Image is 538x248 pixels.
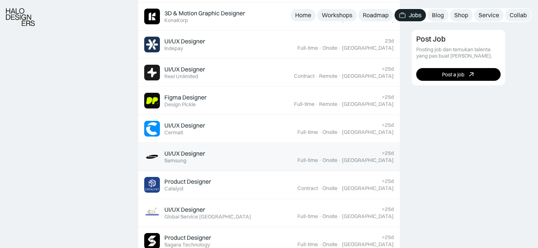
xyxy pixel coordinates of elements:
[382,178,394,184] div: >25d
[319,213,322,220] div: ·
[385,38,394,44] div: 23d
[164,65,205,73] div: UI/UX Designer
[382,122,394,128] div: >25d
[164,73,198,80] div: Reel Unlimited
[319,73,337,79] div: Remote
[297,17,318,23] div: Full-time
[479,11,499,19] div: Service
[297,185,318,192] div: Contract
[322,11,352,19] div: Workshops
[395,9,426,21] a: Jobs
[342,241,394,248] div: [GEOGRAPHIC_DATA]
[442,71,464,77] div: Post a job
[338,101,341,107] div: ·
[297,45,318,51] div: Full-time
[322,213,337,220] div: Onsite
[319,101,337,107] div: Remote
[138,87,400,115] a: Job ImageFigma DesignerDesign Pickle>25dFull-time·Remote·[GEOGRAPHIC_DATA]
[164,157,186,164] div: Samsung
[295,11,311,19] div: Home
[315,101,318,107] div: ·
[319,17,322,23] div: ·
[342,157,394,163] div: [GEOGRAPHIC_DATA]
[474,9,504,21] a: Service
[297,157,318,163] div: Full-time
[144,121,160,137] img: Job Image
[382,94,394,100] div: >25d
[138,59,400,87] a: Job ImageUI/UX DesignerReel Unlimited>25dContract·Remote·[GEOGRAPHIC_DATA]
[342,129,394,135] div: [GEOGRAPHIC_DATA]
[319,45,322,51] div: ·
[322,129,337,135] div: Onsite
[382,66,394,72] div: >25d
[164,206,205,214] div: UI/UX Designer
[315,73,318,79] div: ·
[338,185,341,192] div: ·
[144,65,160,80] img: Job Image
[144,9,160,24] img: Job Image
[294,73,315,79] div: Contract
[164,45,183,52] div: Indepay
[322,45,337,51] div: Onsite
[382,206,394,212] div: >25d
[342,101,394,107] div: [GEOGRAPHIC_DATA]
[297,213,318,220] div: Full-time
[144,177,160,193] img: Job Image
[138,3,400,31] a: Job Image3D & Motion Graphic DesignerKonaKorp23dFull-time·Onsite·[GEOGRAPHIC_DATA]
[138,115,400,143] a: Job ImageUI/UX DesignerCermati>25dFull-time·Onsite·[GEOGRAPHIC_DATA]
[409,11,421,19] div: Jobs
[338,157,341,163] div: ·
[317,9,357,21] a: Workshops
[164,234,211,242] div: Product Designer
[416,68,501,81] a: Post a job
[416,34,446,43] div: Post Job
[164,178,211,186] div: Product Designer
[294,101,315,107] div: Full-time
[164,9,245,17] div: 3D & Motion Graphic Designer
[138,31,400,59] a: Job ImageUI/UX DesignerIndepay23dFull-time·Onsite·[GEOGRAPHIC_DATA]
[144,93,160,108] img: Job Image
[164,186,183,192] div: Catalyst
[144,205,160,221] img: Job Image
[297,241,318,248] div: Full-time
[138,171,400,199] a: Job ImageProduct DesignerCatalyst>25dContract·Onsite·[GEOGRAPHIC_DATA]
[338,45,341,51] div: ·
[342,213,394,220] div: [GEOGRAPHIC_DATA]
[164,129,183,136] div: Cermati
[338,73,341,79] div: ·
[363,11,389,19] div: Roadmap
[144,149,160,165] img: Job Image
[164,17,188,24] div: KonaKorp
[297,129,318,135] div: Full-time
[319,185,322,192] div: ·
[338,17,341,23] div: ·
[164,37,205,45] div: UI/UX Designer
[450,9,473,21] a: Shop
[427,9,448,21] a: Blog
[342,17,394,23] div: [GEOGRAPHIC_DATA]
[164,242,210,248] div: Sagara Technology
[338,213,341,220] div: ·
[510,11,527,19] div: Collab
[319,129,322,135] div: ·
[416,46,501,59] div: Posting job dan temukan talenta yang pas buat [PERSON_NAME].
[342,45,394,51] div: [GEOGRAPHIC_DATA]
[432,11,444,19] div: Blog
[358,9,393,21] a: Roadmap
[342,73,394,79] div: [GEOGRAPHIC_DATA]
[454,11,468,19] div: Shop
[322,241,337,248] div: Onsite
[138,199,400,227] a: Job ImageUI/UX DesignerGlobal Service [GEOGRAPHIC_DATA]>25dFull-time·Onsite·[GEOGRAPHIC_DATA]
[164,214,251,220] div: Global Service [GEOGRAPHIC_DATA]
[322,157,337,163] div: Onsite
[138,143,400,171] a: Job ImageUI/UX DesignerSamsung>25dFull-time·Onsite·[GEOGRAPHIC_DATA]
[319,241,322,248] div: ·
[164,150,205,157] div: UI/UX Designer
[382,150,394,156] div: >25d
[505,9,531,21] a: Collab
[322,17,337,23] div: Onsite
[144,37,160,52] img: Job Image
[338,241,341,248] div: ·
[291,9,316,21] a: Home
[342,185,394,192] div: [GEOGRAPHIC_DATA]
